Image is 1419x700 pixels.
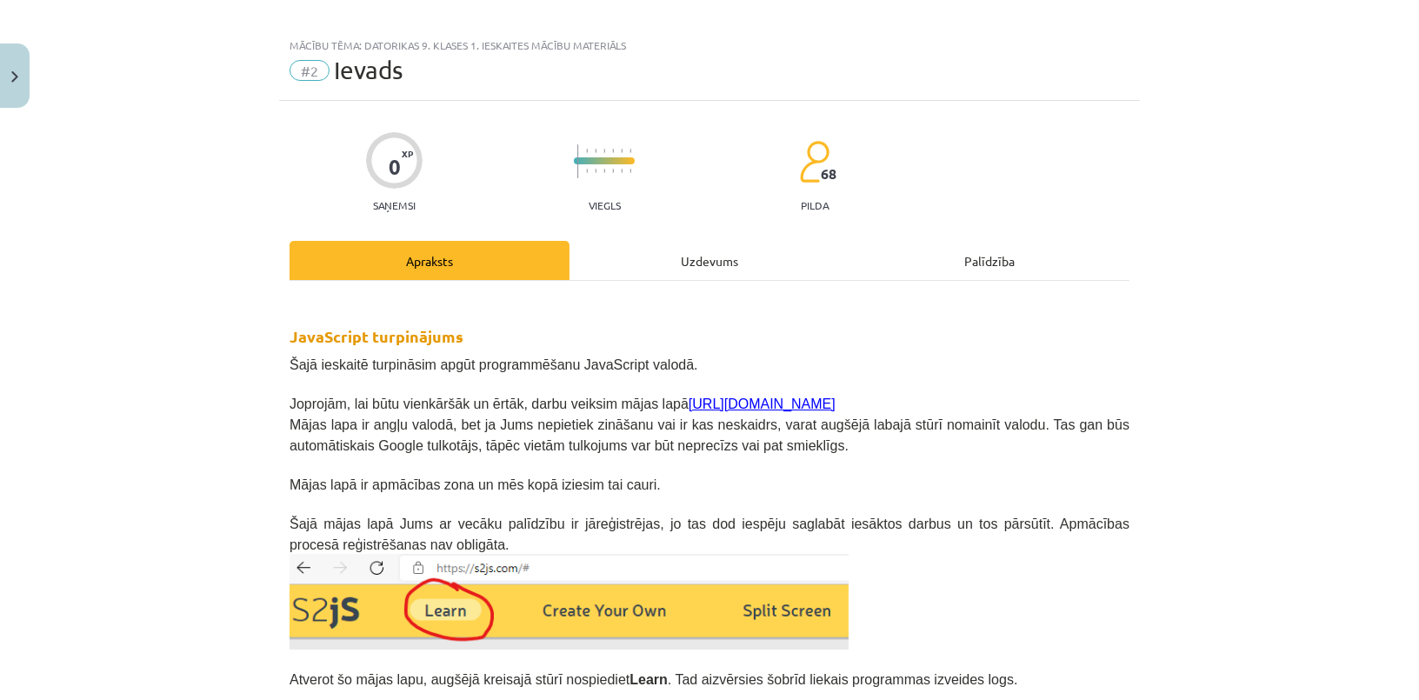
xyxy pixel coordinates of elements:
span: Mājas lapa ir angļu valodā, bet ja Jums nepietiek zināšanu vai ir kas neskaidrs, varat augšējā la... [290,417,1129,453]
img: icon-short-line-57e1e144782c952c97e751825c79c345078a6d821885a25fce030b3d8c18986b.svg [621,169,623,173]
span: Atverot šo mājas lapu, augšējā kreisajā stūrī nospiediet . Tad aizvērsies šobrīd liekais programm... [290,672,1017,687]
div: 0 [389,155,401,179]
b: Learn [630,672,668,687]
img: icon-short-line-57e1e144782c952c97e751825c79c345078a6d821885a25fce030b3d8c18986b.svg [612,149,614,153]
span: Joprojām, lai būtu vienkāršāk un ērtāk, darbu veiksim mājas lapā [290,397,836,411]
img: icon-short-line-57e1e144782c952c97e751825c79c345078a6d821885a25fce030b3d8c18986b.svg [595,149,596,153]
div: Uzdevums [570,241,849,280]
img: icon-short-line-57e1e144782c952c97e751825c79c345078a6d821885a25fce030b3d8c18986b.svg [586,169,588,173]
img: icon-short-line-57e1e144782c952c97e751825c79c345078a6d821885a25fce030b3d8c18986b.svg [595,169,596,173]
span: XP [402,149,413,158]
img: icon-short-line-57e1e144782c952c97e751825c79c345078a6d821885a25fce030b3d8c18986b.svg [630,149,631,153]
span: Šajā mājas lapā Jums ar vecāku palīdzību ir jāreģistrējas, jo tas dod iespēju saglabāt iesāktos d... [290,517,1129,552]
div: Palīdzība [849,241,1129,280]
img: icon-short-line-57e1e144782c952c97e751825c79c345078a6d821885a25fce030b3d8c18986b.svg [630,169,631,173]
img: icon-long-line-d9ea69661e0d244f92f715978eff75569469978d946b2353a9bb055b3ed8787d.svg [577,144,579,178]
img: icon-close-lesson-0947bae3869378f0d4975bcd49f059093ad1ed9edebbc8119c70593378902aed.svg [11,71,18,83]
img: icon-short-line-57e1e144782c952c97e751825c79c345078a6d821885a25fce030b3d8c18986b.svg [612,169,614,173]
p: pilda [801,199,829,211]
a: [URL][DOMAIN_NAME] [689,397,836,411]
span: Ievads [334,56,403,84]
img: icon-short-line-57e1e144782c952c97e751825c79c345078a6d821885a25fce030b3d8c18986b.svg [621,149,623,153]
img: icon-short-line-57e1e144782c952c97e751825c79c345078a6d821885a25fce030b3d8c18986b.svg [586,149,588,153]
p: Saņemsi [366,199,423,211]
div: Apraksts [290,241,570,280]
span: #2 [290,60,330,81]
img: icon-short-line-57e1e144782c952c97e751825c79c345078a6d821885a25fce030b3d8c18986b.svg [603,169,605,173]
div: Mācību tēma: Datorikas 9. klases 1. ieskaites mācību materiāls [290,39,1129,51]
strong: JavaScript turpinājums [290,326,463,346]
span: Šajā ieskaitē turpināsim apgūt programmēšanu JavaScript valodā. [290,357,698,372]
p: Viegls [589,199,621,211]
span: 68 [821,166,836,182]
img: students-c634bb4e5e11cddfef0936a35e636f08e4e9abd3cc4e673bd6f9a4125e45ecb1.svg [799,140,829,183]
img: icon-short-line-57e1e144782c952c97e751825c79c345078a6d821885a25fce030b3d8c18986b.svg [603,149,605,153]
span: Mājas lapā ir apmācības zona un mēs kopā iziesim tai cauri. [290,477,661,492]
